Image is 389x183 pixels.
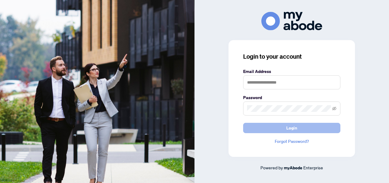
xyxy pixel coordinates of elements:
span: Powered by [260,165,283,170]
img: ma-logo [261,12,322,30]
span: eye-invisible [332,106,336,111]
button: Login [243,123,340,133]
h3: Login to your account [243,52,340,61]
span: Enterprise [303,165,323,170]
a: Forgot Password? [243,138,340,145]
a: myAbode [284,164,302,171]
span: Login [286,123,297,133]
label: Email Address [243,68,340,75]
label: Password [243,94,340,101]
